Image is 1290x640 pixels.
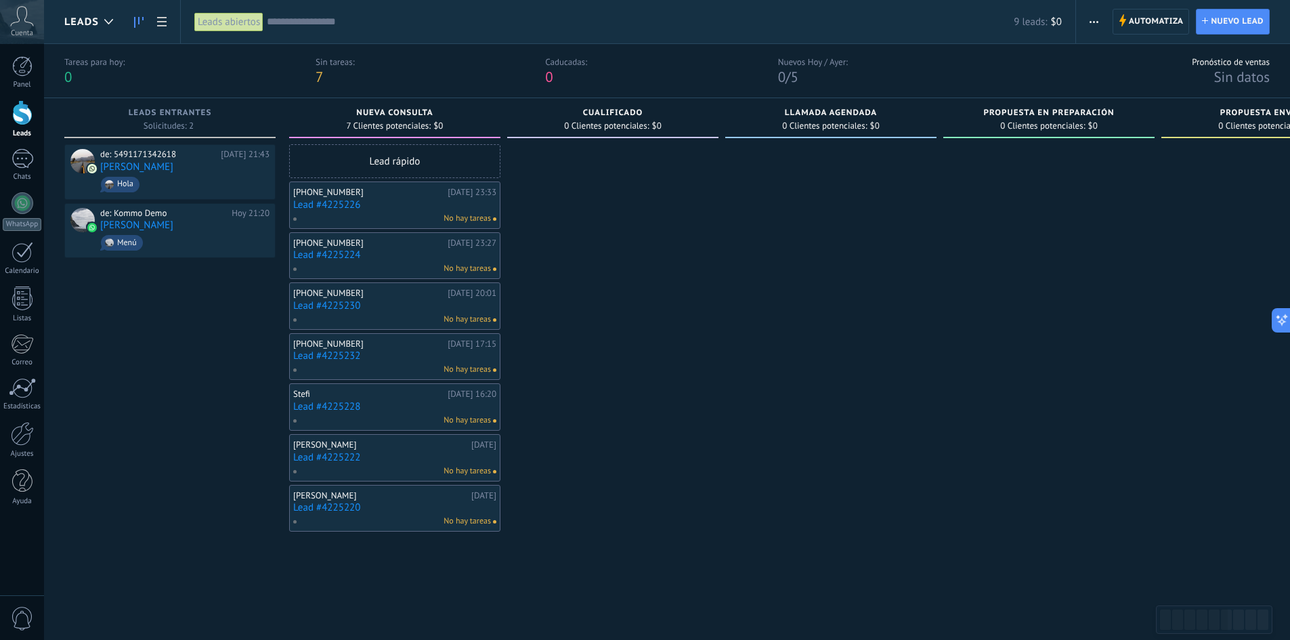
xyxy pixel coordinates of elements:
[444,314,491,326] span: No hay tareas
[64,56,125,68] div: Tareas para hoy:
[984,108,1115,118] span: Propuesta en preparación
[583,108,643,118] span: Cualificado
[3,81,42,89] div: Panel
[493,318,496,322] span: No hay nada asignado
[3,450,42,458] div: Ajustes
[950,108,1148,120] div: Propuesta en preparación
[493,217,496,221] span: No hay nada asignado
[448,389,496,400] div: [DATE] 16:20
[293,187,444,198] div: [PHONE_NUMBER]
[1213,68,1270,86] span: Sin datos
[144,122,194,130] span: Solicitudes: 2
[293,249,496,261] a: Lead #4225224
[514,108,712,120] div: Cualificado
[293,389,444,400] div: Stefi
[293,300,496,312] a: Lead #4225230
[3,402,42,411] div: Estadísticas
[356,108,433,118] span: Nueva consulta
[545,56,587,68] div: Caducadas:
[293,440,468,450] div: [PERSON_NAME]
[293,238,444,249] div: [PHONE_NUMBER]
[493,520,496,524] span: No hay nada asignado
[444,515,491,528] span: No hay tareas
[64,68,72,86] span: 0
[293,502,496,513] a: Lead #4225220
[3,218,41,231] div: WhatsApp
[3,129,42,138] div: Leads
[71,108,269,120] div: Leads Entrantes
[3,497,42,506] div: Ayuda
[1196,9,1270,35] a: Nuevo lead
[293,350,496,362] a: Lead #4225232
[785,108,877,118] span: Llamada agendada
[448,187,496,198] div: [DATE] 23:33
[786,68,790,86] span: /
[778,56,848,68] div: Nuevos Hoy / Ayer:
[296,108,494,120] div: Nueva consulta
[444,263,491,275] span: No hay tareas
[3,314,42,323] div: Listas
[1211,9,1264,34] span: Nuevo lead
[433,122,443,130] span: $0
[471,440,496,450] div: [DATE]
[100,208,227,219] div: de: Kommo Demo
[127,9,150,35] a: Leads
[493,419,496,423] span: No hay nada asignado
[444,213,491,225] span: No hay tareas
[232,208,270,219] div: Hoy 21:20
[117,179,133,189] div: Hola
[471,490,496,501] div: [DATE]
[1084,9,1104,35] button: Más
[870,122,880,130] span: $0
[1014,16,1047,28] span: 9 leads:
[1192,56,1270,68] div: Pronóstico de ventas
[100,219,173,231] a: [PERSON_NAME]
[493,268,496,271] span: No hay nada asignado
[293,199,496,211] a: Lead #4225226
[316,56,355,68] div: Sin tareas:
[293,339,444,349] div: [PHONE_NUMBER]
[293,490,468,501] div: [PERSON_NAME]
[3,267,42,276] div: Calendario
[448,339,496,349] div: [DATE] 17:15
[100,161,173,173] a: [PERSON_NAME]
[194,12,263,32] div: Leads abiertos
[545,68,553,86] span: 0
[444,364,491,376] span: No hay tareas
[493,368,496,372] span: No hay nada asignado
[732,108,930,120] div: Llamada agendada
[444,465,491,477] span: No hay tareas
[70,208,95,232] div: lucia
[293,288,444,299] div: [PHONE_NUMBER]
[493,470,496,473] span: No hay nada asignado
[87,164,97,173] img: com.amocrm.amocrmwa.svg
[1000,122,1085,130] span: 0 Clientes potenciales:
[129,108,212,118] span: Leads Entrantes
[100,149,216,160] div: de: 5491171342618
[1113,9,1190,35] a: Automatiza
[791,68,798,86] span: 5
[70,149,95,173] div: Victor Manuel
[778,68,786,86] span: 0
[1051,16,1062,28] span: $0
[3,173,42,182] div: Chats
[316,68,323,86] span: 7
[652,122,662,130] span: $0
[347,122,431,130] span: 7 Clientes potenciales:
[64,16,99,28] span: Leads
[11,29,33,38] span: Cuenta
[444,414,491,427] span: No hay tareas
[117,238,137,248] div: Menú
[448,288,496,299] div: [DATE] 20:01
[87,223,97,232] img: waba.svg
[293,401,496,412] a: Lead #4225228
[3,358,42,367] div: Correo
[1129,9,1184,34] span: Automatiza
[1088,122,1098,130] span: $0
[221,149,270,160] div: [DATE] 21:43
[289,144,500,178] div: Lead rápido
[448,238,496,249] div: [DATE] 23:27
[564,122,649,130] span: 0 Clientes potenciales:
[782,122,867,130] span: 0 Clientes potenciales:
[150,9,173,35] a: Lista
